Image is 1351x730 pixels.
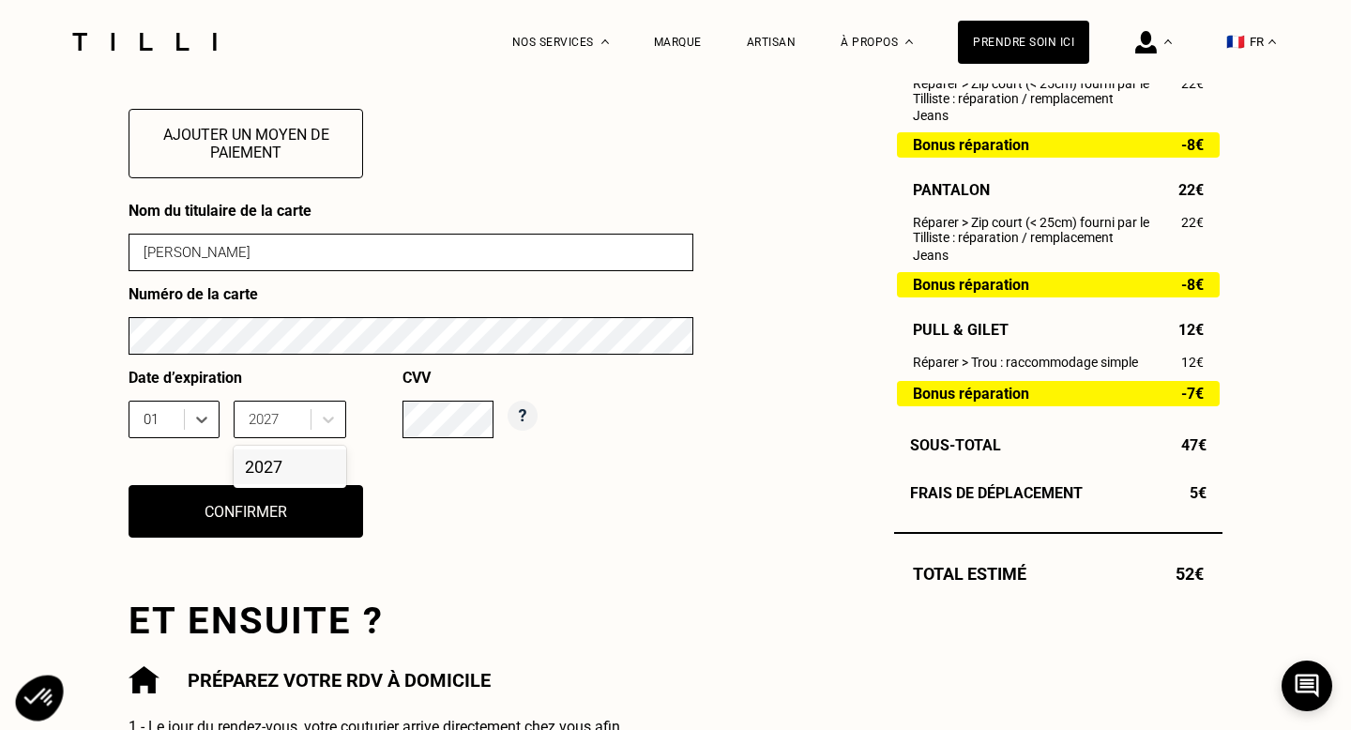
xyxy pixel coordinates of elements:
[1178,321,1204,339] span: 12€
[129,285,693,303] p: Numéro de la carte
[66,33,223,51] img: Logo du service de couturière Tilli
[1181,355,1204,370] span: 12€
[129,485,363,538] button: Confirmer
[913,215,1181,245] span: Réparer > Zip court (< 25cm) fourni par le Tilliste : réparation / remplacement
[913,181,990,199] span: Pantalon
[129,369,402,387] p: Date d’expiration
[129,666,159,694] img: Commande à domicile
[1164,39,1172,44] img: Menu déroulant
[1178,181,1204,199] span: 22€
[1226,33,1245,51] span: 🇫🇷
[129,234,693,271] input: Prénom Nom
[601,39,609,44] img: Menu déroulant
[1135,31,1157,53] img: icône connexion
[1181,215,1204,230] span: 22€
[905,39,913,44] img: Menu déroulant à propos
[913,321,1009,339] span: Pull & gilet
[129,599,693,643] h2: Et ensuite ?
[894,484,1222,502] div: Frais de déplacement
[913,76,1181,106] span: Réparer > Zip court (< 25cm) fourni par le Tilliste : réparation / remplacement
[913,137,1029,153] span: Bonus réparation
[654,36,702,49] a: Marque
[894,436,1222,454] div: Sous-Total
[913,386,1029,402] span: Bonus réparation
[1181,436,1207,454] span: 47€
[1181,277,1204,293] span: -8€
[129,109,363,178] button: Ajouter un moyen de paiement
[894,564,1222,584] div: Total estimé
[1268,39,1276,44] img: menu déroulant
[129,202,693,220] p: Nom du titulaire de la carte
[1190,484,1207,502] span: 5€
[1181,137,1204,153] span: -8€
[1181,386,1204,402] span: -7€
[747,36,797,49] a: Artisan
[1176,564,1204,584] span: 52€
[234,449,346,484] div: 2027
[508,401,538,431] img: C'est quoi le CVV ?
[913,277,1029,293] span: Bonus réparation
[913,108,949,123] span: Jeans
[958,21,1089,64] a: Prendre soin ici
[188,669,491,692] h3: Préparez votre rdv à domicile
[402,369,538,387] p: CVV
[913,248,949,263] span: Jeans
[913,355,1138,370] span: Réparer > Trou : raccommodage simple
